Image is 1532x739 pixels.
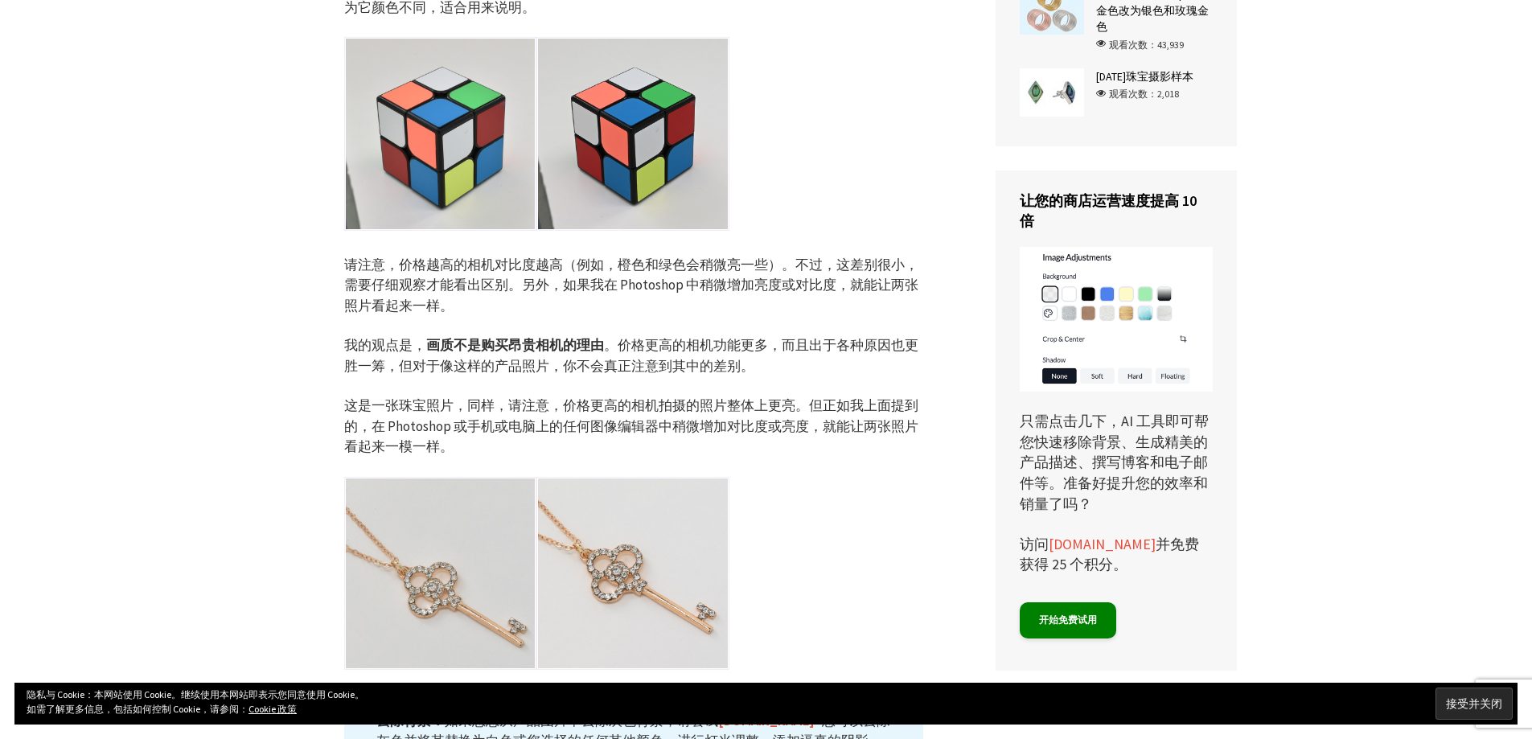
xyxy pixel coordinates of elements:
font: 观看次数：43,939 [1109,39,1184,51]
font: 请注意，价格越高的相机对比度越高（例如，橙色和绿色会稍微亮一些）。不过，这差别很小，需要仔细观察才能看出区别。另外，如果我在 Photoshop 中稍微增加亮度或对比度，就能让两张照片看起来一样。 [344,256,918,314]
font: 观看次数：2,018 [1109,88,1179,100]
font: 去除背景： [376,712,445,729]
input: 接受并关闭 [1435,688,1513,720]
a: [DATE]珠宝摄影样本 [1096,69,1193,84]
font: 访问 [1020,535,1049,553]
font: 如果您想从产品图片中去除灰色背景，请尝试 [445,712,718,729]
a: [DOMAIN_NAME] [718,712,815,730]
font: 隐私与 Cookie：本网站使用 Cookie。继续使用本网站即表示您同意使用 Cookie。 [27,688,364,700]
font: 。价格更高的相机功能更多，而且出于各种原因也更胜一筹，但对于像这样的产品照片，你不会真正注意到其中的差别。 [344,336,918,375]
a: [DOMAIN_NAME] [1049,535,1156,554]
font: 这是一张珠宝照片，同样，请注意，价格更高的相机拍摄的照片整体上更亮。但正如我上面提到的，在 Photoshop 或手机或电脑上的任何图像编辑器中稍微增加对比度或亮度，就能让两张照片看起来一模一样。 [344,396,918,455]
font: [DOMAIN_NAME] [1049,535,1156,553]
font: 画质不是购买昂贵相机的理由 [426,336,604,354]
a: Cookie 政策 [248,703,297,715]
font: 开始免费试用 [1039,614,1097,626]
font: 让您的商店运营速度提高 10 倍 [1020,191,1197,230]
font: 只需点击几下，AI 工具即可帮您快速移除背景、生成精美的产品描述、撰写博客和电子邮件等。准备好提升您的效率和销量了吗？ [1020,412,1209,513]
font: 如需了解更多信息，包括如何控制 Cookie，请参阅： [27,703,248,715]
a: 开始免费试用 [1020,602,1116,638]
font: 我的观点是， [344,336,426,354]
